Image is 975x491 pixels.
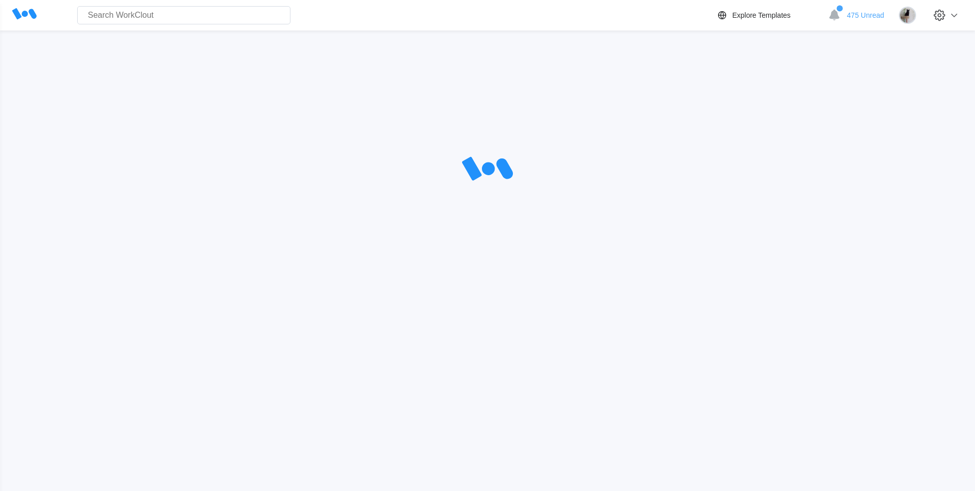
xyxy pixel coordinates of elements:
input: Search WorkClout [77,6,290,24]
span: 475 Unread [847,11,884,19]
img: stormageddon_tree.jpg [899,7,916,24]
a: Explore Templates [716,9,823,21]
div: Explore Templates [732,11,791,19]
